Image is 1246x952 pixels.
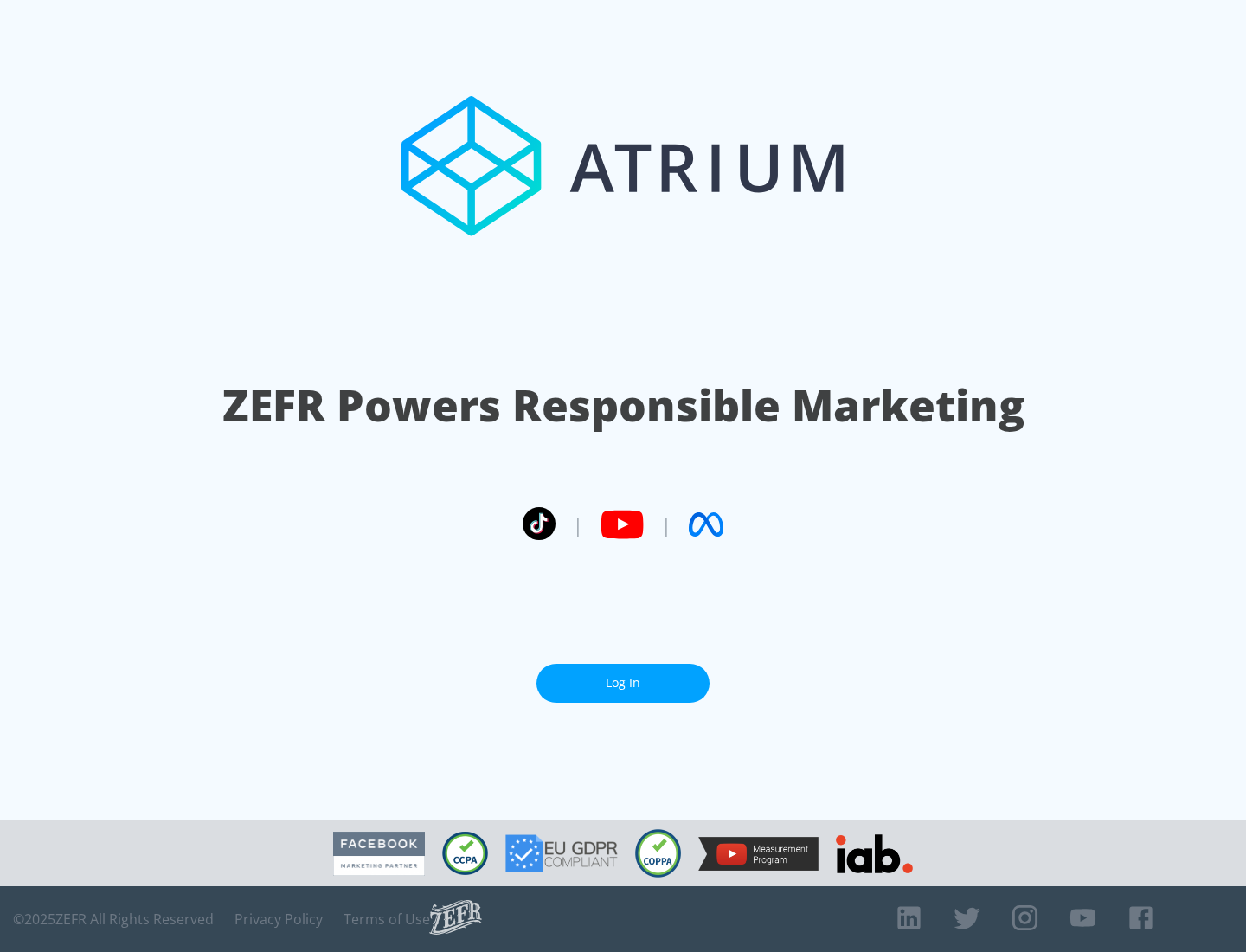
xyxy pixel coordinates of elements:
a: Log In [536,664,710,703]
a: Terms of Use [344,910,430,928]
img: IAB [836,834,913,873]
img: YouTube Measurement Program [698,837,819,871]
img: Facebook Marketing Partner [333,832,425,876]
img: GDPR Compliant [505,834,618,872]
span: | [661,511,671,537]
span: © 2025 ZEFR All Rights Reserved [13,910,214,928]
a: Privacy Policy [234,910,323,928]
span: | [573,511,583,537]
img: CCPA Compliant [442,832,488,875]
img: COPPA Compliant [635,829,681,878]
h1: ZEFR Powers Responsible Marketing [222,376,1024,435]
